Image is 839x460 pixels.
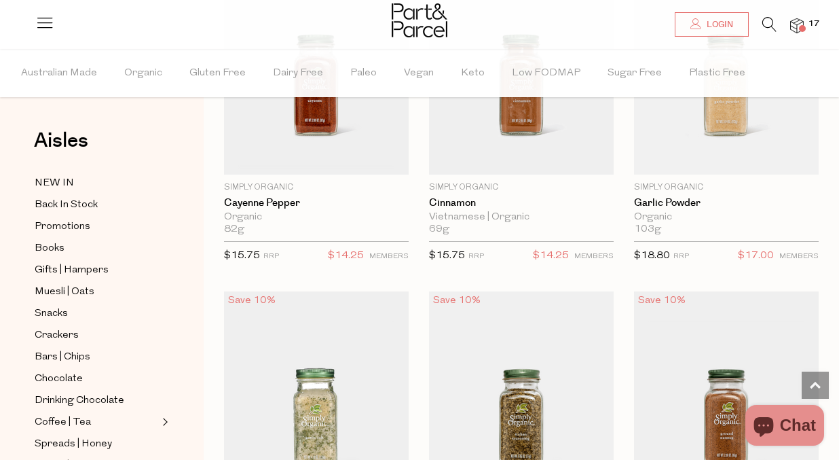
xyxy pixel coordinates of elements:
[224,197,409,209] a: Cayenne Pepper
[273,50,323,97] span: Dairy Free
[741,405,828,449] inbox-online-store-chat: Shopify online store chat
[779,253,819,260] small: MEMBERS
[35,175,74,192] span: NEW IN
[35,349,90,366] span: Bars | Chips
[35,196,158,213] a: Back In Stock
[392,3,447,37] img: Part&Parcel
[35,436,112,453] span: Spreads | Honey
[703,19,733,31] span: Login
[608,50,662,97] span: Sugar Free
[35,218,158,235] a: Promotions
[634,291,690,310] div: Save 10%
[35,414,91,431] span: Coffee | Tea
[468,253,484,260] small: RRP
[35,306,68,322] span: Snacks
[35,262,109,279] span: Gifts | Hampers
[35,392,158,409] a: Drinking Chocolate
[634,181,819,194] p: Simply Organic
[224,224,244,236] span: 82g
[35,262,158,279] a: Gifts | Hampers
[35,349,158,366] a: Bars | Chips
[34,126,88,156] span: Aisles
[512,50,580,97] span: Low FODMAP
[159,414,168,430] button: Expand/Collapse Coffee | Tea
[634,224,661,236] span: 103g
[35,393,124,409] span: Drinking Chocolate
[35,241,64,257] span: Books
[675,12,749,37] a: Login
[35,328,79,344] span: Crackers
[35,414,158,431] a: Coffee | Tea
[369,253,409,260] small: MEMBERS
[574,253,614,260] small: MEMBERS
[634,197,819,209] a: Garlic Powder
[634,211,819,224] div: Organic
[35,371,83,387] span: Chocolate
[429,211,614,224] div: Vietnamese | Organic
[35,327,158,344] a: Crackers
[350,50,377,97] span: Paleo
[35,305,158,322] a: Snacks
[429,181,614,194] p: Simply Organic
[35,436,158,453] a: Spreads | Honey
[35,240,158,257] a: Books
[224,181,409,194] p: Simply Organic
[224,291,280,310] div: Save 10%
[689,50,745,97] span: Plastic Free
[224,251,260,261] span: $15.75
[263,253,279,260] small: RRP
[35,370,158,387] a: Chocolate
[429,291,485,310] div: Save 10%
[805,18,823,30] span: 17
[404,50,434,97] span: Vegan
[533,247,569,265] span: $14.25
[124,50,162,97] span: Organic
[34,130,88,164] a: Aisles
[35,219,90,235] span: Promotions
[35,197,98,213] span: Back In Stock
[21,50,97,97] span: Australian Made
[634,251,670,261] span: $18.80
[35,175,158,192] a: NEW IN
[429,251,465,261] span: $15.75
[328,247,364,265] span: $14.25
[189,50,246,97] span: Gluten Free
[461,50,485,97] span: Keto
[429,224,449,236] span: 69g
[35,283,158,300] a: Muesli | Oats
[738,247,774,265] span: $17.00
[224,211,409,224] div: Organic
[673,253,689,260] small: RRP
[35,284,94,300] span: Muesli | Oats
[429,197,614,209] a: Cinnamon
[790,18,804,33] a: 17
